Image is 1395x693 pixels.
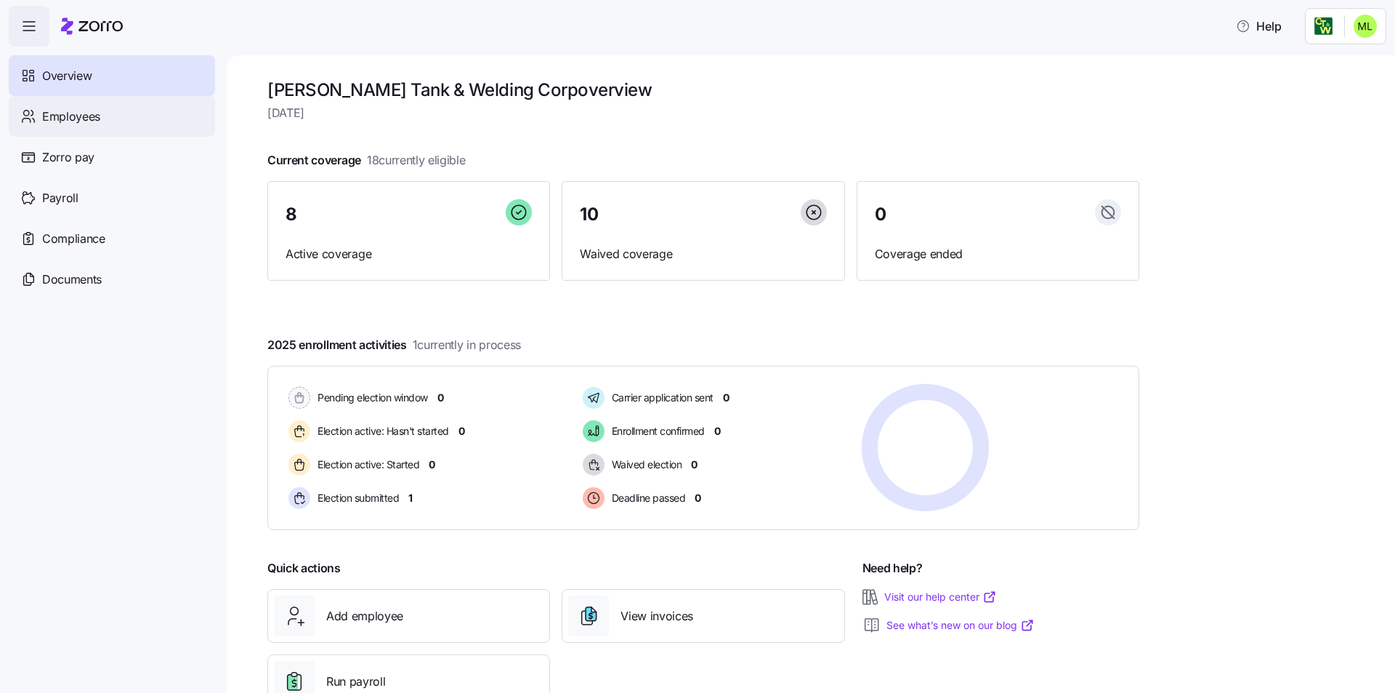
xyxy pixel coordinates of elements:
[267,559,341,577] span: Quick actions
[714,424,721,438] span: 0
[9,177,215,218] a: Payroll
[884,590,997,604] a: Visit our help center
[9,137,215,177] a: Zorro pay
[313,491,399,505] span: Election submitted
[267,79,1139,101] h1: [PERSON_NAME] Tank & Welding Corp overview
[862,559,923,577] span: Need help?
[42,148,94,167] span: Zorro pay
[1224,12,1293,41] button: Help
[267,104,1139,122] span: [DATE]
[9,218,215,259] a: Compliance
[326,607,403,625] span: Add employee
[286,245,532,263] span: Active coverage
[875,206,886,223] span: 0
[42,189,78,207] span: Payroll
[9,96,215,137] a: Employees
[691,457,697,472] span: 0
[42,108,100,126] span: Employees
[1236,17,1282,35] span: Help
[9,55,215,96] a: Overview
[580,206,598,223] span: 10
[267,151,466,169] span: Current coverage
[1314,17,1333,35] img: Employer logo
[620,607,693,625] span: View invoices
[723,390,729,405] span: 0
[326,673,385,691] span: Run payroll
[580,245,826,263] span: Waived coverage
[367,151,466,169] span: 18 currently eligible
[429,457,435,472] span: 0
[313,390,428,405] span: Pending election window
[1354,15,1377,38] img: 0801e2362e3971ea233317bd9112cb45
[267,336,521,354] span: 2025 enrollment activities
[607,491,686,505] span: Deadline passed
[313,457,419,472] span: Election active: Started
[437,390,444,405] span: 0
[695,491,701,505] span: 0
[42,67,92,85] span: Overview
[607,390,713,405] span: Carrier application sent
[886,618,1035,633] a: See what’s new on our blog
[458,424,465,438] span: 0
[413,336,521,354] span: 1 currently in process
[607,457,682,472] span: Waived election
[286,206,297,223] span: 8
[9,259,215,300] a: Documents
[42,230,105,248] span: Compliance
[42,271,102,289] span: Documents
[313,424,449,438] span: Election active: Hasn't started
[875,245,1121,263] span: Coverage ended
[607,424,705,438] span: Enrollment confirmed
[408,491,413,505] span: 1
